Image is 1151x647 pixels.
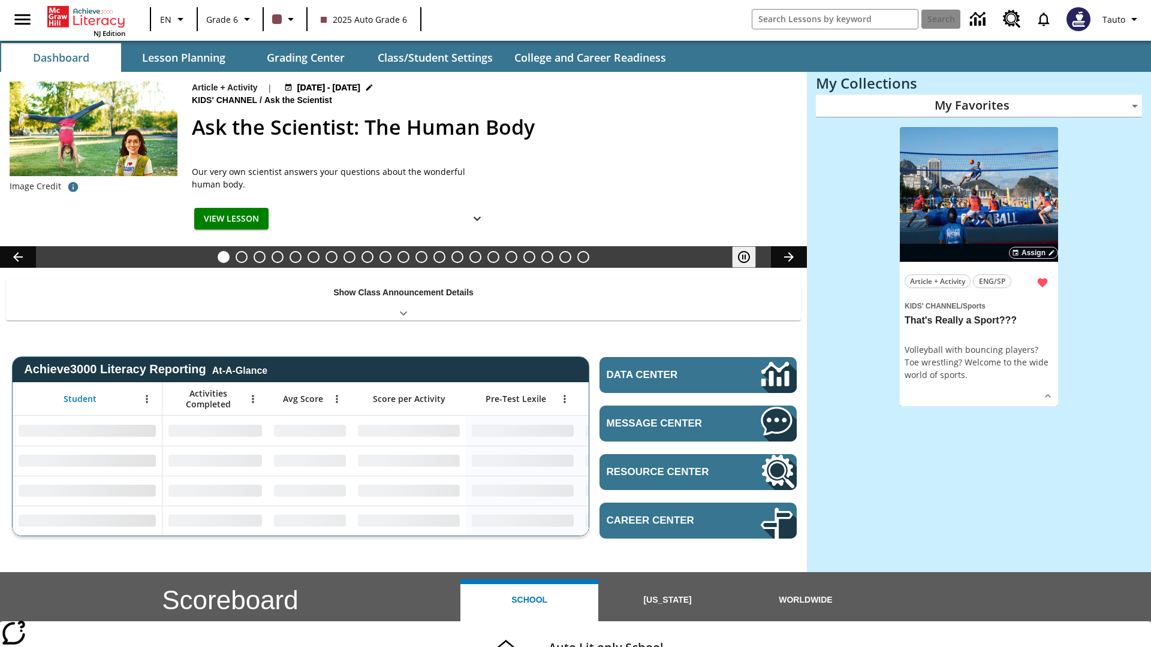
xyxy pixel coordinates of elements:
button: College and Career Readiness [505,43,676,72]
button: Slide 5 All Aboard the Hyperloop? [290,251,302,263]
div: No Data, [162,506,268,536]
button: Slide 10 Solar Power to the People [379,251,391,263]
div: Pause [732,246,768,268]
div: No Data, [162,416,268,446]
a: Career Center [599,503,797,539]
button: Grading Center [246,43,366,72]
button: Slide 21 The Constitution's Balancing Act [577,251,589,263]
div: No Data, [580,506,694,536]
button: Open Menu [556,390,574,408]
button: Worldwide [737,579,875,621]
button: Slide 7 Dirty Jobs Kids Had To Do [326,251,338,263]
button: Open Menu [138,390,156,408]
button: Class color is dark brown. Change class color [267,8,303,30]
img: Avatar [1066,7,1090,31]
h3: My Collections [816,75,1142,92]
a: Data Center [599,357,797,393]
input: search field [752,10,918,29]
button: Slide 13 The Invasion of the Free CD [433,251,445,263]
button: Slide 16 Career Lesson [487,251,499,263]
button: Open side menu [5,2,40,37]
button: Slide 6 Do You Want Fries With That? [308,251,320,263]
h2: Ask the Scientist: The Human Body [192,112,793,143]
button: Class/Student Settings [368,43,502,72]
span: Score per Activity [373,394,445,404]
div: Home [47,4,125,38]
button: Profile/Settings [1098,8,1146,30]
span: Resource Center [607,466,725,478]
span: Data Center [607,369,720,381]
button: Lesson Planning [123,43,243,72]
span: ENG/SP [979,275,1005,288]
div: Our very own scientist answers your questions about the wonderful human body. [192,165,492,191]
span: Topic: Kids' Channel/Sports [905,299,1053,312]
button: Assign Choose Dates [1009,247,1058,259]
div: No Data, [162,446,268,476]
button: Select a new avatar [1059,4,1098,35]
button: Aug 24 - Aug 24 Choose Dates [282,81,376,94]
span: Student [64,394,97,404]
p: Image Credit [10,180,61,192]
a: Resource Center, Will open in new tab [599,454,797,490]
button: Photo credit: Kseniia Vorobeva/Shutterstock [61,176,85,198]
button: Remove from Favorites [1032,272,1053,294]
div: No Data, [580,476,694,506]
span: EN [160,13,171,26]
button: View Lesson [194,208,269,230]
button: Grade: Grade 6, Select a grade [201,8,259,30]
button: Slide 15 Pre-release lesson [469,251,481,263]
span: Achieve3000 Literacy Reporting [24,362,267,376]
button: School [460,579,598,621]
span: / [260,95,262,105]
span: Grade 6 [206,13,238,26]
span: Sports [963,302,986,310]
a: Message Center [599,406,797,442]
span: Kids' Channel [192,94,260,107]
div: lesson details [900,127,1058,407]
span: Career Center [607,515,725,527]
button: Slide 3 More S Sounds Like Z [254,251,266,263]
button: [US_STATE] [598,579,736,621]
button: Open Menu [244,390,262,408]
a: Data Center [963,3,996,36]
button: Open Menu [328,390,346,408]
span: Message Center [607,418,725,430]
span: | [267,81,272,94]
div: Volleyball with bouncing players? Toe wrestling? Welcome to the wide world of sports. [905,343,1053,381]
button: Slide 19 Remembering Justice O'Connor [541,251,553,263]
div: No Data, [268,476,352,506]
span: Article + Activity [910,275,965,288]
a: Home [47,5,125,29]
span: Assign [1022,247,1045,258]
button: Slide 8 Cars of the Future? [344,251,355,263]
span: Ask the Scientist [264,94,335,107]
span: Activities Completed [168,388,248,410]
button: Article + Activity [905,274,971,288]
button: Slide 12 Fashion Forward in Ancient Rome [415,251,427,263]
button: Slide 17 Cooking Up Native Traditions [505,251,517,263]
button: Slide 18 Hooray for Constitution Day! [523,251,535,263]
button: Slide 9 The Last Homesteaders [361,251,373,263]
div: No Data, [268,416,352,446]
div: No Data, [162,476,268,506]
button: Pause [732,246,756,268]
button: Dashboard [1,43,121,72]
div: No Data, [580,416,694,446]
span: [DATE] - [DATE] [297,81,360,94]
button: Slide 2 Strange New Worlds [236,251,248,263]
img: Young girl doing a cartwheel [10,81,177,176]
button: Show Details [465,208,489,230]
span: NJ Edition [94,29,125,38]
span: Kids' Channel [905,302,961,310]
span: Avg Score [283,394,323,404]
span: Tauto [1102,13,1125,26]
div: Show Class Announcement Details [6,279,801,321]
button: Slide 11 Attack of the Terrifying Tomatoes [397,251,409,263]
p: Show Class Announcement Details [333,286,474,299]
div: My Favorites [816,95,1142,117]
span: 2025 Auto Grade 6 [321,13,407,26]
a: Resource Center, Will open in new tab [996,3,1028,35]
a: Notifications [1028,4,1059,35]
button: Slide 1 Ask the Scientist: The Human Body [218,251,230,263]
